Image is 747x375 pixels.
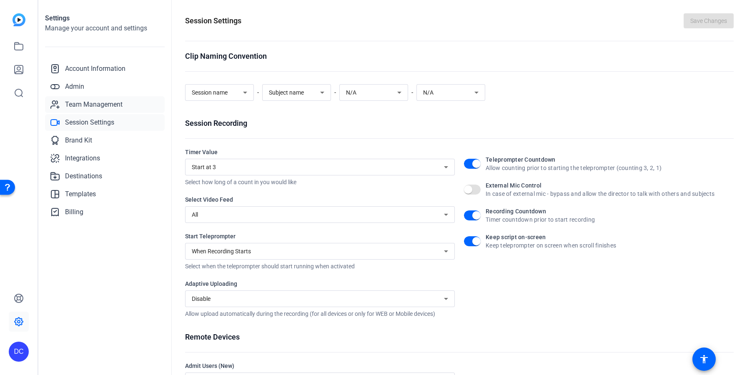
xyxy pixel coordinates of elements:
[699,354,709,364] mat-icon: accessibility
[13,13,25,26] img: blue-gradient.svg
[486,207,595,215] div: Recording Countdown
[45,150,165,167] a: Integrations
[65,64,125,74] span: Account Information
[486,215,595,224] div: Timer countdown prior to start recording
[185,50,734,62] div: Clip Naming Convention
[254,89,262,96] span: -
[185,232,455,240] div: Start Teleprompter
[45,78,165,95] a: Admin
[192,89,228,96] span: Session name
[331,89,339,96] span: -
[9,342,29,362] div: DC
[185,362,455,370] div: Admit Users (New)
[486,241,616,250] div: Keep teleprompter on screen when scroll finishes
[486,164,662,172] div: Allow counting prior to starting the teleprompter (counting 3, 2, 1)
[185,148,455,156] div: Timer Value
[192,295,211,302] span: Disable
[346,89,356,96] span: N/A
[185,310,455,318] div: Allow upload automatically during the recording (for all devices or only for WEB or Mobile devices)
[185,280,455,288] div: Adaptive Uploading
[185,117,734,129] div: Session Recording
[45,114,165,131] a: Session Settings
[45,96,165,113] a: Team Management
[65,82,84,92] span: Admin
[192,211,198,218] span: All
[65,135,92,145] span: Brand Kit
[185,262,455,270] div: Select when the teleprompter should start running when activated
[65,189,96,199] span: Templates
[65,207,83,217] span: Billing
[45,13,165,23] h1: Settings
[269,89,304,96] span: Subject name
[486,181,714,190] div: External Mic Control
[486,190,714,198] div: In case of external mic - bypass and allow the director to talk with others and subjects
[408,89,416,96] span: -
[65,171,102,181] span: Destinations
[192,248,251,255] span: When Recording Starts
[45,168,165,185] a: Destinations
[185,178,455,186] div: Select how long of a count in you would like
[65,117,114,127] span: Session Settings
[45,60,165,77] a: Account Information
[45,132,165,149] a: Brand Kit
[45,204,165,220] a: Billing
[486,155,662,164] div: Teleprompter Countdown
[45,186,165,202] a: Templates
[185,331,734,343] div: Remote Devices
[486,233,616,241] div: Keep script on-screen
[185,15,241,27] h1: Session Settings
[65,100,123,110] span: Team Management
[185,195,455,204] div: Select Video Feed
[192,164,216,170] span: Start at 3
[423,89,434,96] span: N/A
[45,23,165,33] h2: Manage your account and settings
[65,153,100,163] span: Integrations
